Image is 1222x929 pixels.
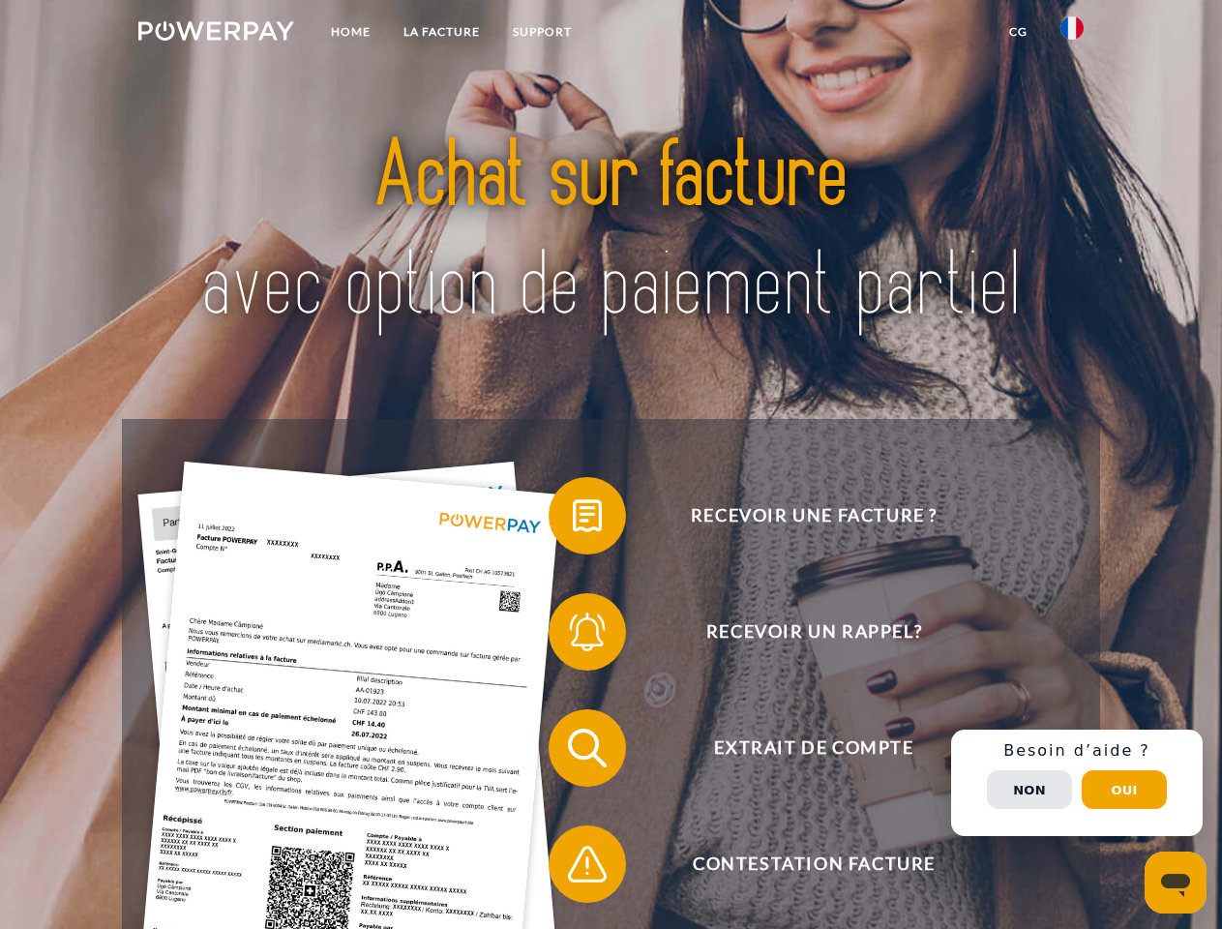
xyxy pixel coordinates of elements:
h3: Besoin d’aide ? [963,741,1191,761]
button: Extrait de compte [549,709,1052,787]
iframe: Bouton de lancement de la fenêtre de messagerie [1145,852,1207,914]
a: CG [993,15,1044,49]
a: LA FACTURE [387,15,496,49]
button: Recevoir un rappel? [549,593,1052,671]
span: Recevoir une facture ? [577,477,1051,554]
a: Support [496,15,588,49]
div: Schnellhilfe [951,730,1203,836]
img: fr [1060,16,1084,40]
img: title-powerpay_fr.svg [185,93,1037,371]
img: qb_search.svg [563,724,611,772]
button: Oui [1082,770,1167,809]
span: Recevoir un rappel? [577,593,1051,671]
img: logo-powerpay-white.svg [138,21,294,41]
a: Home [314,15,387,49]
img: qb_bell.svg [563,608,611,656]
span: Extrait de compte [577,709,1051,787]
button: Non [987,770,1072,809]
img: qb_warning.svg [563,840,611,888]
span: Contestation Facture [577,825,1051,903]
button: Recevoir une facture ? [549,477,1052,554]
img: qb_bill.svg [563,492,611,540]
button: Contestation Facture [549,825,1052,903]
